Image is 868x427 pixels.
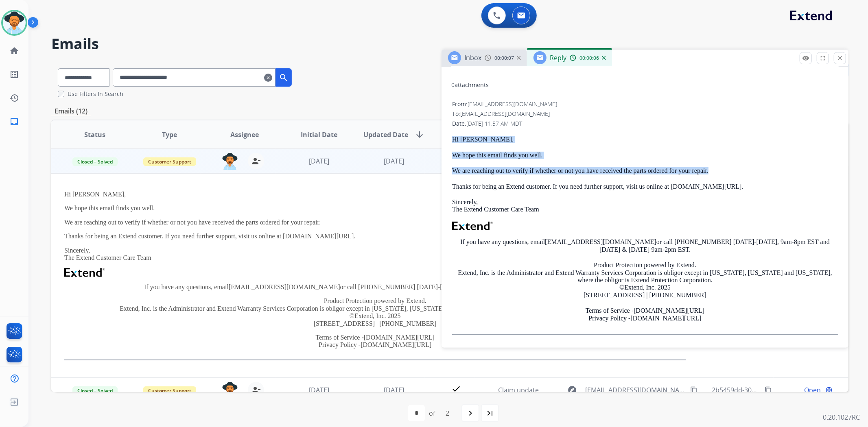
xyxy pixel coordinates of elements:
[72,386,118,395] span: Closed – Solved
[64,191,686,198] p: Hi [PERSON_NAME],
[451,81,489,89] div: attachments
[363,130,408,139] span: Updated Date
[64,205,686,212] p: We hope this email finds you well.
[64,283,686,291] p: If you have any questions, email or call [PHONE_NUMBER] [DATE]-[DATE], 9am-8pm EST and [DATE] & [...
[460,110,550,118] span: [EMAIL_ADDRESS][DOMAIN_NAME]
[466,120,522,127] span: [DATE] 11:57 AM MDT
[451,81,455,89] span: 0
[823,412,860,422] p: 0.20.1027RC
[452,136,838,143] p: Hi [PERSON_NAME],
[9,46,19,56] mat-icon: home
[9,117,19,126] mat-icon: inbox
[64,297,686,327] p: Product Protection powered by Extend. Extend, Inc. is the Administrator and Extend Warranty Servi...
[452,110,838,118] div: To:
[162,130,177,139] span: Type
[64,219,686,226] p: We are reaching out to verify if whether or not you have received the parts ordered for your repair.
[634,307,704,314] a: [DOMAIN_NAME][URL]
[452,198,838,213] p: Sincerely, The Extend Customer Care Team
[384,157,404,166] span: [DATE]
[585,385,685,395] span: [EMAIL_ADDRESS][DOMAIN_NAME]
[579,55,599,61] span: 00:00:06
[485,408,495,418] mat-icon: last_page
[51,36,848,52] h2: Emails
[464,53,481,62] span: Inbox
[468,100,557,108] span: [EMAIL_ADDRESS][DOMAIN_NAME]
[230,130,259,139] span: Assignee
[452,222,493,231] img: Extend Logo
[452,167,838,174] p: We are reaching out to verify if whether or not you have received the parts ordered for your repair.
[498,386,539,394] span: Claim update
[251,385,261,395] mat-icon: person_remove
[690,386,697,394] mat-icon: content_copy
[494,55,514,61] span: 00:00:07
[452,261,838,299] p: Product Protection powered by Extend. Extend, Inc. is the Administrator and Extend Warranty Servi...
[567,385,577,395] mat-icon: explore
[9,70,19,79] mat-icon: list_alt
[429,408,435,418] div: of
[361,341,431,348] a: [DOMAIN_NAME][URL]
[451,384,461,394] mat-icon: check
[64,334,686,349] p: Terms of Service - Privacy Policy -
[452,120,838,128] div: Date:
[51,106,91,116] p: Emails (12)
[439,405,456,421] div: 2
[452,183,838,190] p: Thanks for being an Extend customer. If you need further support, visit us online at [DOMAIN_NAME...
[550,53,566,62] span: Reply
[384,386,404,394] span: [DATE]
[466,408,475,418] mat-icon: navigate_next
[84,130,105,139] span: Status
[279,73,289,83] mat-icon: search
[222,153,238,170] img: agent-avatar
[825,386,833,394] mat-icon: language
[630,315,701,322] a: [DOMAIN_NAME][URL]
[452,307,838,322] p: Terms of Service - Privacy Policy -
[143,386,196,395] span: Customer Support
[452,238,838,253] p: If you have any questions, email or call [PHONE_NUMBER] [DATE]-[DATE], 9am-8pm EST and [DATE] & [...
[765,386,772,394] mat-icon: content_copy
[804,385,821,395] span: Open
[64,247,686,262] p: Sincerely, The Extend Customer Care Team
[68,90,123,98] label: Use Filters In Search
[64,233,686,240] p: Thanks for being an Extend customer. If you need further support, visit us online at [DOMAIN_NAME...
[819,54,826,62] mat-icon: fullscreen
[452,152,838,159] p: We hope this email finds you well.
[64,268,105,277] img: Extend Logo
[309,157,329,166] span: [DATE]
[301,130,337,139] span: Initial Date
[309,386,329,394] span: [DATE]
[72,157,118,166] span: Closed – Solved
[3,11,26,34] img: avatar
[802,54,809,62] mat-icon: remove_red_eye
[364,334,435,341] a: [DOMAIN_NAME][URL]
[415,130,424,139] mat-icon: arrow_downward
[143,157,196,166] span: Customer Support
[229,283,340,290] a: [EMAIL_ADDRESS][DOMAIN_NAME]
[9,93,19,103] mat-icon: history
[712,386,836,394] span: 2b5459dd-305b-40b4-abf9-b1d31618f5f0
[222,382,238,399] img: agent-avatar
[251,156,261,166] mat-icon: person_remove
[545,238,656,245] a: [EMAIL_ADDRESS][DOMAIN_NAME]
[836,54,844,62] mat-icon: close
[452,100,838,108] div: From:
[264,73,272,83] mat-icon: clear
